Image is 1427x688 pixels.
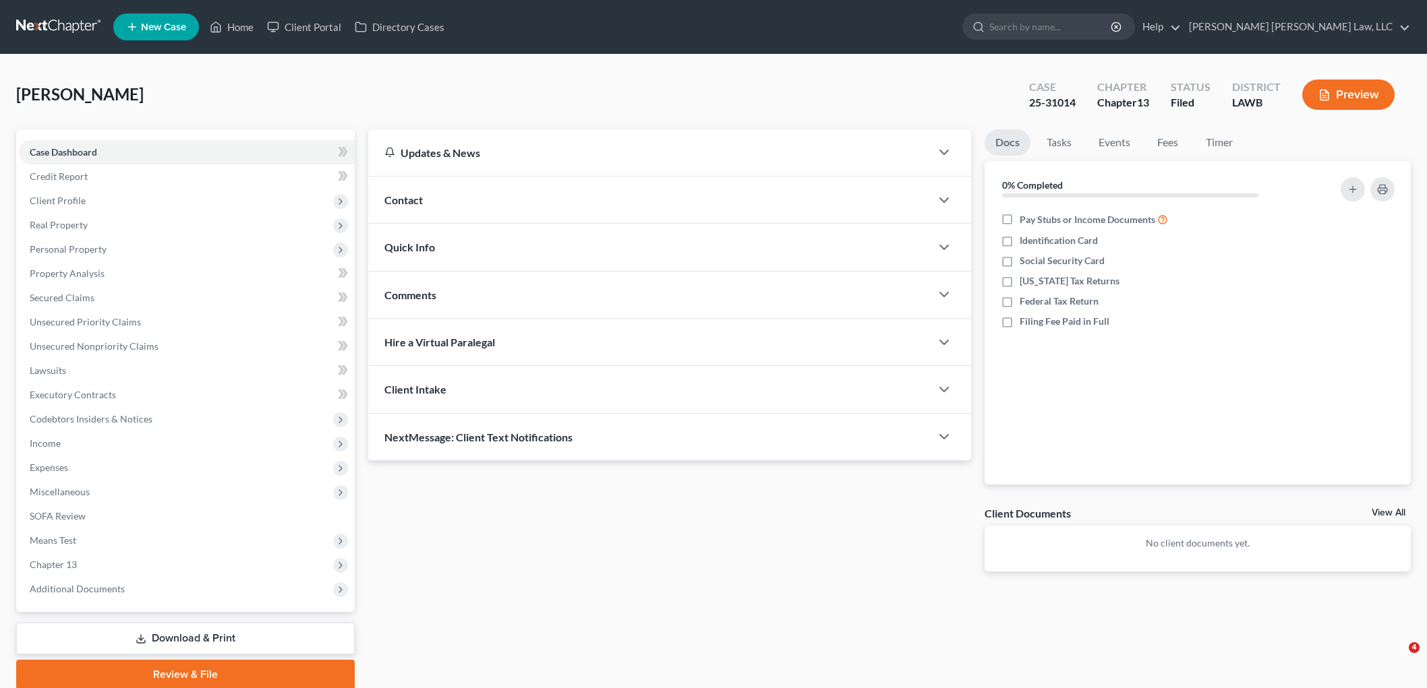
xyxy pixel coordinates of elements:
span: 4 [1409,642,1420,653]
span: Case Dashboard [30,146,97,158]
strong: 0% Completed [1002,179,1063,191]
span: Client Intake [384,383,446,396]
a: Unsecured Priority Claims [19,310,355,334]
div: District [1232,80,1281,95]
span: 13 [1137,96,1149,108]
a: Credit Report [19,164,355,189]
span: Executory Contracts [30,389,116,400]
a: [PERSON_NAME] [PERSON_NAME] Law, LLC [1182,15,1410,39]
span: Miscellaneous [30,486,90,497]
span: Expenses [30,462,68,473]
span: Credit Report [30,170,88,182]
a: Unsecured Nonpriority Claims [19,334,355,358]
div: Chapter [1097,80,1149,95]
span: Income [30,437,61,449]
span: Filing Fee Paid in Full [1020,315,1109,328]
span: Comments [384,288,436,301]
span: Chapter 13 [30,559,77,570]
span: Identification Card [1020,234,1098,247]
a: Timer [1195,129,1244,156]
input: Search by name... [989,14,1113,39]
span: Contact [384,193,423,206]
span: Means Test [30,534,76,546]
div: Case [1029,80,1076,95]
button: Preview [1302,80,1395,110]
a: Tasks [1036,129,1082,156]
a: Home [203,15,260,39]
a: Events [1088,129,1141,156]
span: Unsecured Priority Claims [30,316,141,327]
span: Quick Info [384,241,435,253]
span: Lawsuits [30,365,66,376]
a: Directory Cases [348,15,451,39]
span: Federal Tax Return [1020,294,1099,308]
div: 25-31014 [1029,95,1076,111]
span: Unsecured Nonpriority Claims [30,340,158,352]
p: No client documents yet. [995,536,1401,550]
a: Executory Contracts [19,383,355,407]
a: Download & Print [16,623,355,654]
div: Chapter [1097,95,1149,111]
span: Codebtors Insiders & Notices [30,413,152,425]
div: Filed [1171,95,1211,111]
div: Client Documents [985,506,1071,520]
span: [PERSON_NAME] [16,84,144,104]
a: View All [1372,508,1405,518]
span: Real Property [30,219,88,230]
span: NextMessage: Client Text Notifications [384,431,573,443]
span: Client Profile [30,195,86,206]
iframe: Intercom live chat [1381,642,1414,675]
a: Case Dashboard [19,140,355,164]
a: Help [1136,15,1181,39]
div: LAWB [1232,95,1281,111]
span: Social Security Card [1020,254,1105,268]
span: Secured Claims [30,292,94,303]
a: Docs [985,129,1030,156]
a: Lawsuits [19,358,355,383]
a: Property Analysis [19,261,355,286]
a: Secured Claims [19,286,355,310]
span: [US_STATE] Tax Returns [1020,274,1119,288]
span: Property Analysis [30,268,105,279]
div: Status [1171,80,1211,95]
a: Fees [1146,129,1190,156]
span: Additional Documents [30,583,125,594]
a: SOFA Review [19,504,355,528]
span: Hire a Virtual Paralegal [384,336,495,348]
span: Personal Property [30,243,107,255]
div: Updates & News [384,146,914,160]
span: Pay Stubs or Income Documents [1020,213,1155,226]
span: SOFA Review [30,510,86,522]
span: New Case [141,22,186,32]
a: Client Portal [260,15,348,39]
